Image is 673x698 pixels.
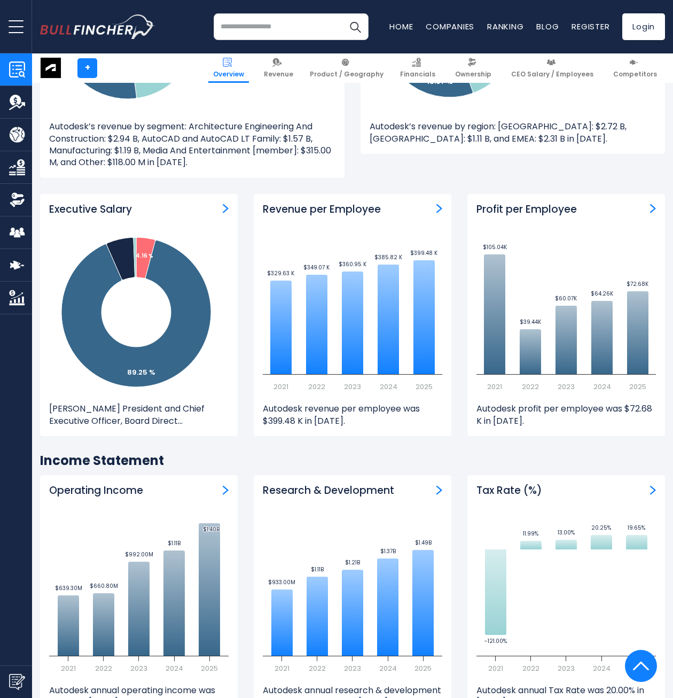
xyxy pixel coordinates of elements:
text: 2021 [275,663,289,673]
text: $1.21B [345,559,360,567]
text: 2022 [522,382,539,392]
text: -121.00% [484,637,507,645]
h3: Research & Development [263,484,394,498]
text: $360.95 K [339,260,367,268]
span: Revenue [264,70,293,79]
text: 2025 [414,663,432,673]
text: 11.99% [523,530,538,538]
span: Product / Geography [310,70,384,79]
a: Ownership [450,53,496,83]
text: 2022 [309,663,326,673]
a: Companies [426,21,474,32]
text: $1.11B [311,565,324,573]
text: $639.30M [55,584,82,592]
a: Blog [536,21,559,32]
a: Go to homepage [40,14,155,39]
a: Ranking [487,21,523,32]
text: $349.07 K [303,263,330,272]
text: $1.37B [380,547,396,555]
img: Ownership [9,192,25,208]
text: $60.07K [555,294,577,303]
text: 2024 [166,663,183,673]
h3: Tax Rate (%) [476,484,542,498]
text: $39.44K [520,318,542,326]
a: Revenue per Employee [436,203,442,213]
text: $1.40B [203,525,220,533]
text: $1.11B [168,539,181,547]
text: 19.65% [628,524,645,532]
text: 2024 [593,663,611,673]
text: 2025 [629,382,646,392]
tspan: 89.25 % [127,367,155,377]
text: $72.68K [627,280,649,288]
span: Competitors [613,70,657,79]
a: CEO Salary / Employees [506,53,598,83]
a: Home [389,21,413,32]
text: $660.80M [90,582,118,590]
text: $933.00M [268,578,295,586]
p: Autodesk profit per employee was $72.68 K in [DATE]. [476,403,656,427]
text: 2024 [593,382,611,392]
text: 2021 [61,663,76,673]
a: Revenue [259,53,298,83]
text: 2022 [522,663,539,673]
text: 2023 [344,382,361,392]
a: Research & Development [436,484,442,494]
span: Financials [400,70,435,79]
text: $329.63 K [267,269,295,277]
text: 2024 [380,382,397,392]
p: Autodesk revenue per employee was $399.48 K in [DATE]. [263,403,442,427]
h3: Revenue per Employee [263,203,381,216]
p: Autodesk’s revenue by region: [GEOGRAPHIC_DATA]: $2.72 B, [GEOGRAPHIC_DATA]: $1.11 B, and EMEA: $... [370,121,656,145]
text: 2023 [558,382,575,392]
text: 2021 [487,382,502,392]
h3: Operating Income [49,484,143,498]
img: ADSK logo [41,58,61,78]
text: $992.00M [125,550,153,559]
text: $385.82 K [374,253,403,261]
p: [PERSON_NAME] President and Chief Executive Officer, Board Direct... [49,403,229,427]
text: 2023 [558,663,575,673]
text: 2025 [201,663,218,673]
a: Tax Rate [650,484,656,494]
text: 13.00% [558,529,575,537]
text: 2021 [273,382,288,392]
text: 2022 [308,382,325,392]
text: 2021 [488,663,503,673]
h3: Profit per Employee [476,203,577,216]
h3: Executive Salary [49,203,132,216]
h2: Income Statement [40,452,665,469]
text: $1.49B [415,539,432,547]
p: Autodesk’s revenue by segment: Architecture Engineering And Construction: $2.94 B, AutoCAD and Au... [49,121,335,169]
text: 2023 [344,663,361,673]
a: Product / Geography [305,53,388,83]
a: + [77,58,97,78]
a: Operating Income [223,484,229,494]
a: Login [622,13,665,40]
span: Ownership [455,70,491,79]
text: 2023 [130,663,147,673]
span: Overview [213,70,244,79]
text: 20.25% [591,524,611,532]
button: Search [342,13,369,40]
a: Profit per Employee [650,203,656,213]
tspan: 4.16 % [136,252,153,260]
a: Register [572,21,609,32]
a: ceo-salary [223,203,229,213]
text: 2024 [379,663,397,673]
img: bullfincher logo [40,14,155,39]
span: CEO Salary / Employees [511,70,593,79]
text: $105.04K [483,243,507,251]
text: $399.48 K [410,249,438,257]
a: Competitors [608,53,662,83]
text: 2025 [416,382,433,392]
text: $64.26K [591,290,614,298]
a: Overview [208,53,249,83]
text: 2022 [95,663,112,673]
a: Financials [395,53,440,83]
